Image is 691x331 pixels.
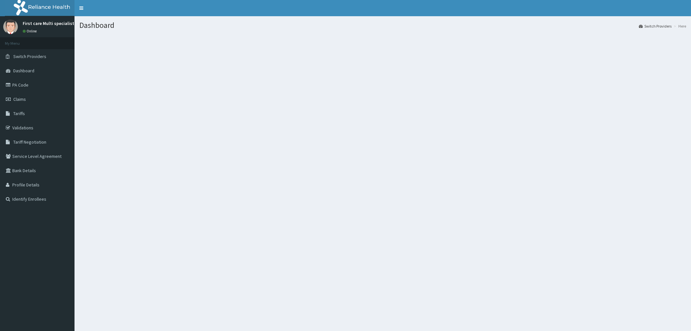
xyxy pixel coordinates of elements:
span: Claims [13,96,26,102]
h1: Dashboard [79,21,686,30]
a: Switch Providers [639,23,672,29]
p: First care Multi specialist Hospital [PERSON_NAME] [23,21,126,26]
a: Online [23,29,38,33]
span: Tariffs [13,111,25,116]
span: Dashboard [13,68,34,74]
span: Tariff Negotiation [13,139,46,145]
img: User Image [3,19,18,34]
li: Here [672,23,686,29]
span: Switch Providers [13,53,46,59]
